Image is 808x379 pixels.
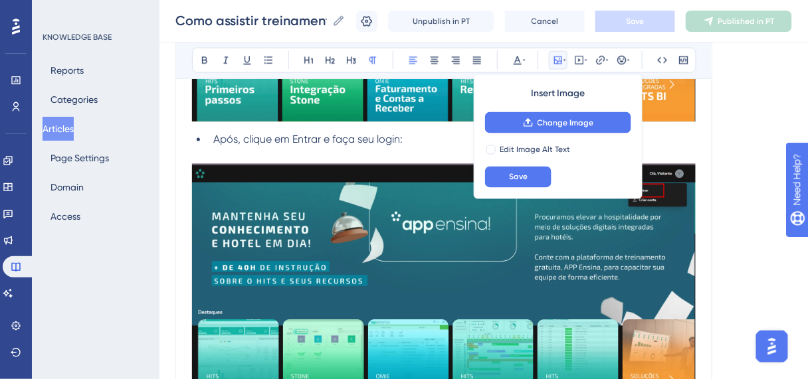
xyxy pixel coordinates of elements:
[43,175,92,199] button: Domain
[718,16,775,27] span: Published in PT
[485,112,631,133] button: Change Image
[686,11,792,32] button: Published in PT
[500,145,570,155] span: Edit Image Alt Text
[213,133,403,146] span: Após, clique em Entrar e faça seu login:
[175,11,327,30] input: Article Name
[505,11,585,32] button: Cancel
[626,16,645,27] span: Save
[43,88,106,112] button: Categories
[532,86,585,102] span: Insert Image
[752,327,792,366] iframe: UserGuiding AI Assistant Launcher
[43,204,88,228] button: Access
[388,11,494,32] button: Unpublish in PT
[43,58,92,82] button: Reports
[413,16,470,27] span: Unpublish in PT
[43,146,117,170] button: Page Settings
[538,117,594,128] span: Change Image
[485,167,552,188] button: Save
[43,32,112,42] div: KNOWLEDGE BASE
[595,11,675,32] button: Save
[31,3,83,19] span: Need Help?
[509,172,528,183] span: Save
[532,16,559,27] span: Cancel
[43,117,74,141] button: Articles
